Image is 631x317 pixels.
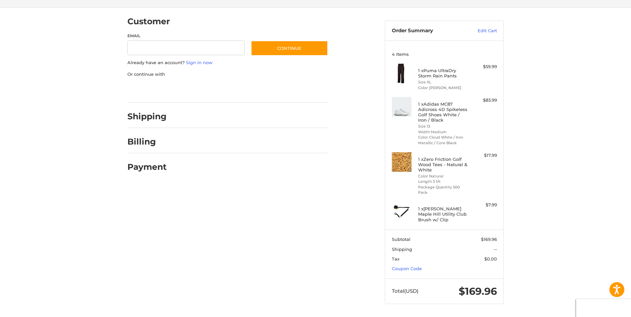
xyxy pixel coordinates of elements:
[392,52,497,57] h3: 4 Items
[127,16,170,27] h2: Customer
[418,179,469,184] li: Length 3 1/4
[125,84,175,96] iframe: PayPal-paypal
[392,247,412,252] span: Shipping
[127,59,328,66] p: Already have an account?
[463,28,497,34] a: Edit Cart
[392,28,463,34] h3: Order Summary
[418,68,469,79] h4: 1 x Puma UltraDry Storm Rain Pants
[127,162,167,172] h2: Payment
[471,202,497,208] div: $7.99
[418,206,469,222] h4: 1 x [PERSON_NAME] Maple Hill Utility Club Brush w/ Clip
[418,135,469,146] li: Color Cloud White / Iron Metallic / Core Black
[471,97,497,104] div: $83.99
[418,124,469,129] li: Size 13
[127,111,167,122] h2: Shipping
[418,157,469,173] h4: 1 x Zero Friction Golf Wood Tees - Natural & White
[127,71,328,78] p: Or continue with
[471,152,497,159] div: $17.99
[392,256,399,262] span: Tax
[418,85,469,91] li: Color [PERSON_NAME]
[418,101,469,123] h4: 1 x Adidas MC87 Adicross 4D Spikeless Golf Shoes White / Iron / Black
[494,247,497,252] span: --
[418,129,469,135] li: Width Medium
[418,184,469,195] li: Package Quantity 500 Pack
[481,237,497,242] span: $169.96
[127,33,244,39] label: Email
[238,84,288,96] iframe: PayPal-venmo
[186,60,213,65] a: Sign in now
[251,41,328,56] button: Continue
[182,84,232,96] iframe: PayPal-paylater
[576,299,631,317] iframe: Google Customer Reviews
[418,173,469,179] li: Color Natural
[392,266,422,271] a: Coupon Code
[484,256,497,262] span: $0.00
[459,285,497,297] span: $169.96
[127,137,166,147] h2: Billing
[392,288,418,294] span: Total (USD)
[392,237,410,242] span: Subtotal
[471,63,497,70] div: $59.99
[418,79,469,85] li: Size XL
